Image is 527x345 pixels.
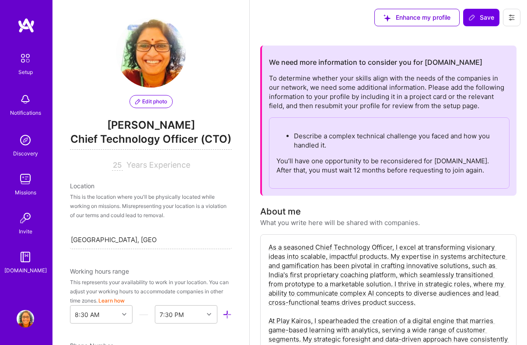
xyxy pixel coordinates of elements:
p: Describe a complex technical challenge you faced and how you handled it. [294,131,502,150]
img: Invite [17,209,34,227]
button: Edit photo [129,95,173,108]
div: To determine whether your skills align with the needs of the companies in our network, we need so... [269,74,510,189]
input: XX [112,160,123,171]
a: User Avatar [14,310,36,327]
div: [DOMAIN_NAME] [4,266,47,275]
img: guide book [17,248,34,266]
h2: We need more information to consider you for [DOMAIN_NAME] [269,58,482,67]
div: Notifications [10,108,41,117]
i: icon PencilPurple [135,99,140,104]
img: logo [17,18,35,33]
span: Save [468,13,494,22]
img: User Avatar [17,310,34,327]
img: setup [16,49,35,67]
div: 8:30 AM [75,310,99,319]
i: icon HorizontalInLineDivider [139,310,148,319]
div: What you write here will be shared with companies. [260,218,420,227]
button: Learn how [98,296,125,305]
img: bell [17,91,34,108]
span: Chief Technology Officer (CTO) [70,132,232,150]
p: You’ll have one opportunity to be reconsidered for [DOMAIN_NAME]. After that, you must wait 12 mo... [276,156,502,175]
img: User Avatar [116,18,186,88]
span: Working hours range [70,268,129,275]
span: Years Experience [126,160,190,169]
div: This represents your availability to work in your location. You can adjust your working hours to ... [70,278,232,305]
img: discovery [17,131,34,149]
div: About me [260,205,301,218]
div: 7:30 PM [160,310,184,319]
span: [PERSON_NAME] [70,119,232,132]
span: Edit photo [135,98,167,106]
div: Setup [18,67,33,77]
div: This is the location where you'll be physically located while working on missions. Misrepresentin... [70,192,232,220]
div: Invite [19,227,32,236]
div: Discovery [13,149,38,158]
i: icon Chevron [122,312,126,317]
div: Missions [15,188,36,197]
div: Location [70,181,232,190]
img: teamwork [17,170,34,188]
button: Save [463,9,499,26]
i: icon Chevron [207,312,211,317]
